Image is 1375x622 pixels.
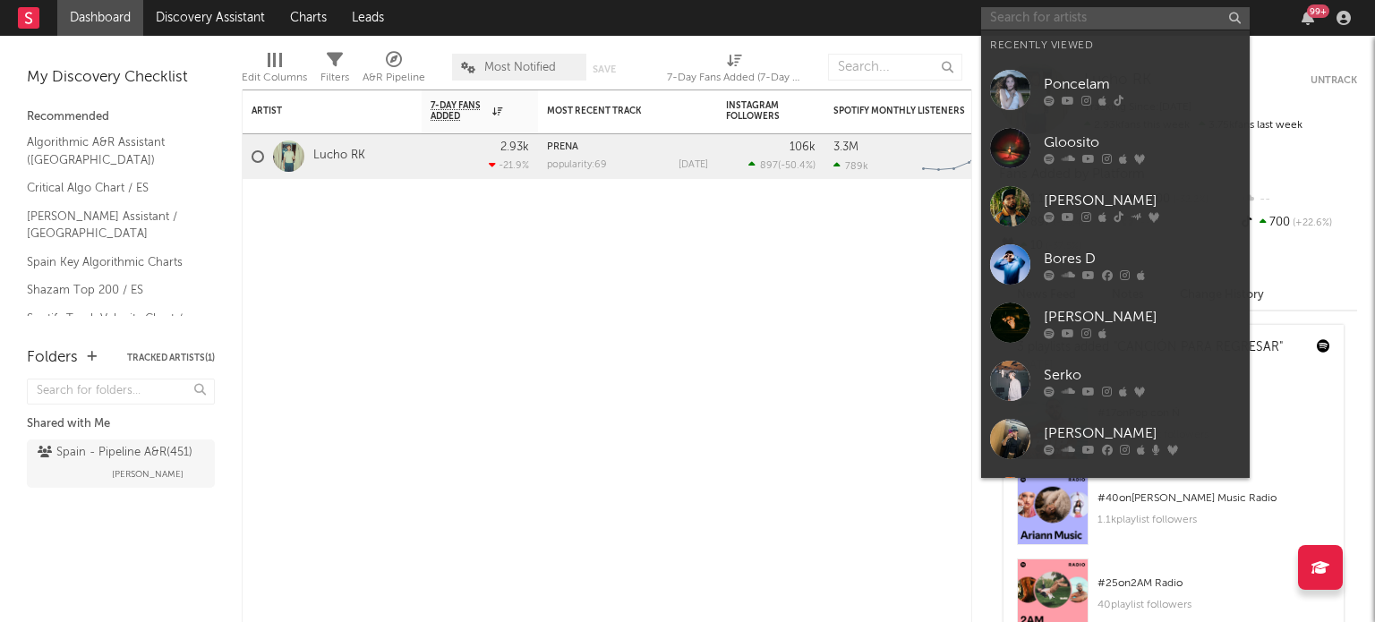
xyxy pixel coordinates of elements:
button: Tracked Artists(1) [127,354,215,362]
button: Untrack [1311,72,1357,89]
div: 3.3M [833,141,858,153]
div: -21.9 % [489,159,529,171]
div: My Discovery Checklist [27,67,215,89]
a: #40on[PERSON_NAME] Music Radio1.1kplaylist followers [1003,473,1344,558]
div: A&R Pipeline [363,67,425,89]
a: Shazam Top 200 / ES [27,280,197,300]
span: Most Notified [484,62,556,73]
a: Spain - Pipeline A&R(451)[PERSON_NAME] [27,439,215,488]
div: A&R Pipeline [363,45,425,97]
div: Spain - Pipeline A&R ( 451 ) [38,442,192,464]
a: Spotify Track Velocity Chart / ES [27,309,197,345]
button: 99+ [1302,11,1314,25]
div: Shared with Me [27,413,215,435]
div: Filters [320,67,349,89]
div: Folders [27,347,78,369]
svg: Chart title [914,134,995,179]
div: 7-Day Fans Added (7-Day Fans Added) [667,45,801,97]
div: # 40 on [PERSON_NAME] Music Radio [1097,488,1330,509]
a: Spain Key Algorithmic Charts [27,252,197,272]
div: popularity: 69 [547,160,607,170]
div: Edit Columns [242,45,307,97]
div: Artist [252,106,386,116]
div: -- [1238,188,1357,211]
a: Lucho RK [313,149,365,164]
div: 1.1k playlist followers [1097,509,1330,531]
div: [PERSON_NAME] [1044,422,1241,444]
div: 789k [833,160,868,172]
span: 7-Day Fans Added [431,100,488,122]
div: [DATE] [679,160,708,170]
div: Most Recent Track [547,106,681,116]
div: [PERSON_NAME] [1044,190,1241,211]
div: 7-Day Fans Added (7-Day Fans Added) [667,67,801,89]
div: Poncelam [1044,73,1241,95]
input: Search for artists [981,7,1250,30]
a: Space Hammu [981,468,1250,526]
span: 897 [760,161,778,171]
a: Poncelam [981,61,1250,119]
a: [PERSON_NAME] [981,177,1250,235]
div: # 25 on 2AM Radio [1097,573,1330,594]
a: Serko [981,352,1250,410]
span: [PERSON_NAME] [112,464,184,485]
div: 40 playlist followers [1097,594,1330,616]
div: ( ) [748,159,816,171]
a: Gloosito [981,119,1250,177]
input: Search... [828,54,962,81]
a: Algorithmic A&R Assistant ([GEOGRAPHIC_DATA]) [27,132,197,169]
div: 99 + [1307,4,1329,18]
div: PREÑÁ [547,142,708,152]
button: Save [593,64,616,74]
span: -50.4 % [781,161,813,171]
a: [PERSON_NAME] Assistant / [GEOGRAPHIC_DATA] [27,207,197,243]
input: Search for folders... [27,379,215,405]
div: Recommended [27,107,215,128]
a: PREÑÁ [547,142,578,152]
a: Critical Algo Chart / ES [27,178,197,198]
div: Filters [320,45,349,97]
div: Edit Columns [242,67,307,89]
div: 106k [790,141,816,153]
div: Recently Viewed [990,35,1241,56]
a: [PERSON_NAME] [981,410,1250,468]
span: +22.6 % [1290,218,1332,228]
div: Instagram Followers [726,100,789,122]
a: [PERSON_NAME] [981,294,1250,352]
div: Serko [1044,364,1241,386]
div: Bores D [1044,248,1241,269]
div: 2.93k [500,141,529,153]
div: [PERSON_NAME] [1044,306,1241,328]
div: Gloosito [1044,132,1241,153]
div: 700 [1238,211,1357,234]
div: Spotify Monthly Listeners [833,106,968,116]
a: Bores D [981,235,1250,294]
